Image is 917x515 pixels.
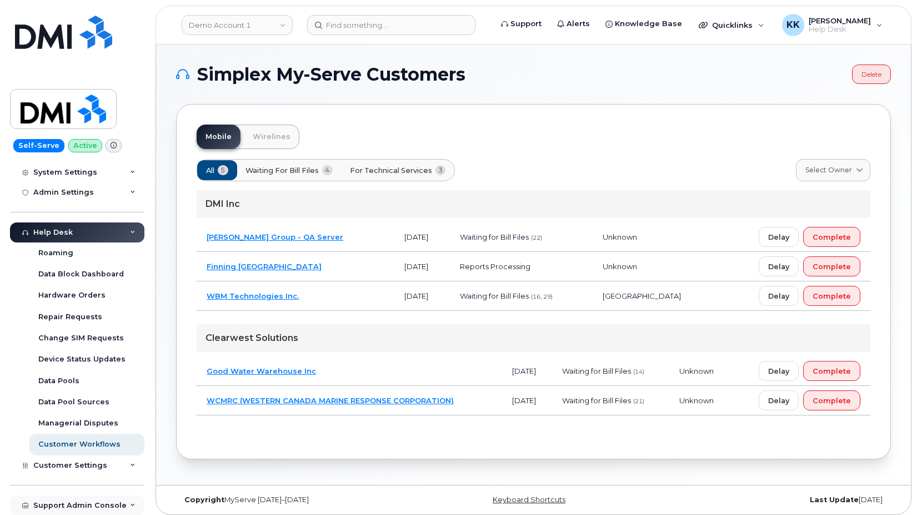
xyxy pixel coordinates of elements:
td: [DATE] [502,356,552,386]
a: Delete [852,65,891,84]
span: Complete [813,261,851,272]
td: [DATE] [394,252,450,281]
span: Complete [813,232,851,242]
span: 3 [435,165,446,175]
span: Delay [768,366,789,377]
span: Delay [768,261,789,272]
span: 4 [322,165,333,175]
span: For Technical Services [350,165,432,176]
a: Wirelines [244,125,299,149]
span: Complete [813,291,851,301]
span: Complete [813,395,851,406]
span: Simplex My-Serve Customers [197,66,465,83]
td: [DATE] [394,222,450,252]
span: Waiting for Bill Files [245,165,319,176]
a: [PERSON_NAME] Group - QA Server [207,232,343,241]
button: Complete [803,256,860,276]
button: Delay [759,227,799,247]
button: Delay [759,286,799,306]
button: Delay [759,256,799,276]
span: Waiting for Bill Files [562,367,631,375]
span: [GEOGRAPHIC_DATA] [603,291,681,300]
button: Complete [803,390,860,410]
strong: Copyright [184,496,224,504]
span: Unknown [679,396,714,405]
span: Unknown [603,262,637,271]
span: Select Owner [805,165,852,175]
strong: Last Update [810,496,859,504]
span: Unknown [679,367,714,375]
span: Waiting for Bill Files [460,291,529,300]
span: Complete [813,366,851,377]
span: Delay [768,232,789,242]
button: Complete [803,286,860,306]
div: MyServe [DATE]–[DATE] [176,496,414,504]
a: WCMRC (WESTERN CANADA MARINE RESPONSE CORPORATION) [207,396,454,405]
span: Delay [768,395,789,406]
button: Delay [759,361,799,381]
button: Complete [803,227,860,247]
a: Select Owner [796,159,870,181]
a: Good Water Warehouse Inc [207,367,316,375]
div: [DATE] [653,496,891,504]
a: Mobile [197,125,240,149]
span: (21) [633,398,644,405]
span: Reports Processing [460,262,530,271]
span: (14) [633,368,644,375]
span: (22) [531,234,542,241]
td: [DATE] [394,281,450,311]
span: (16, 29) [531,293,553,300]
div: DMI Inc [197,190,870,218]
a: WBM Technologies Inc. [207,291,299,300]
div: Clearwest Solutions [197,324,870,352]
a: Finning [GEOGRAPHIC_DATA] [207,262,322,271]
span: Waiting for Bill Files [562,396,631,405]
span: Delay [768,291,789,301]
button: Delay [759,390,799,410]
td: [DATE] [502,386,552,415]
span: Unknown [603,232,637,241]
span: Waiting for Bill Files [460,232,529,241]
a: Keyboard Shortcuts [493,496,565,504]
button: Complete [803,361,860,381]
